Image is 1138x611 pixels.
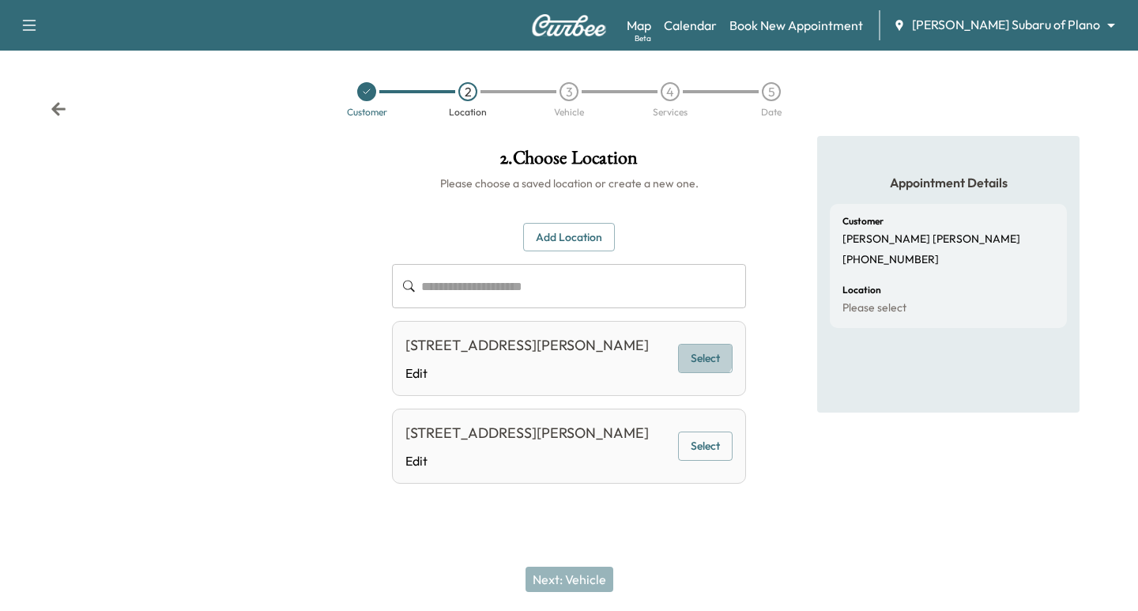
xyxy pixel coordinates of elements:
[347,107,387,117] div: Customer
[405,364,649,383] a: Edit
[729,16,863,35] a: Book New Appointment
[405,334,649,356] div: [STREET_ADDRESS][PERSON_NAME]
[842,232,1020,247] p: [PERSON_NAME] [PERSON_NAME]
[523,223,615,252] button: Add Location
[405,422,649,444] div: [STREET_ADDRESS][PERSON_NAME]
[405,451,649,470] a: Edit
[531,14,607,36] img: Curbee Logo
[842,253,939,267] p: [PHONE_NUMBER]
[912,16,1100,34] span: [PERSON_NAME] Subaru of Plano
[51,101,66,117] div: Back
[762,82,781,101] div: 5
[449,107,487,117] div: Location
[761,107,782,117] div: Date
[678,344,733,373] button: Select
[842,217,884,226] h6: Customer
[635,32,651,44] div: Beta
[627,16,651,35] a: MapBeta
[392,149,746,175] h1: 2 . Choose Location
[664,16,717,35] a: Calendar
[554,107,584,117] div: Vehicle
[653,107,688,117] div: Services
[842,285,881,295] h6: Location
[842,301,906,315] p: Please select
[830,174,1067,191] h5: Appointment Details
[392,175,746,191] h6: Please choose a saved location or create a new one.
[458,82,477,101] div: 2
[678,432,733,461] button: Select
[560,82,578,101] div: 3
[661,82,680,101] div: 4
